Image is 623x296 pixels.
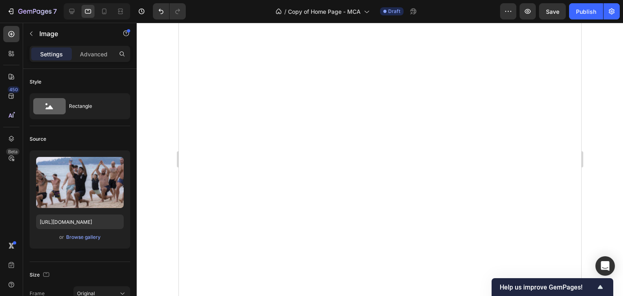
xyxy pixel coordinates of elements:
[153,3,186,19] div: Undo/Redo
[546,8,559,15] span: Save
[66,233,101,241] button: Browse gallery
[284,7,286,16] span: /
[53,6,57,16] p: 7
[569,3,603,19] button: Publish
[30,135,46,143] div: Source
[288,7,361,16] span: Copy of Home Page - MCA
[30,270,51,281] div: Size
[3,3,60,19] button: 7
[36,214,124,229] input: https://example.com/image.jpg
[39,29,108,39] p: Image
[179,23,581,296] iframe: Design area
[6,148,19,155] div: Beta
[66,234,101,241] div: Browse gallery
[80,50,107,58] p: Advanced
[500,283,595,291] span: Help us improve GemPages!
[8,86,19,93] div: 450
[576,7,596,16] div: Publish
[36,157,124,208] img: preview-image
[59,232,64,242] span: or
[539,3,566,19] button: Save
[595,256,615,276] div: Open Intercom Messenger
[30,78,41,86] div: Style
[388,8,400,15] span: Draft
[40,50,63,58] p: Settings
[500,282,605,292] button: Show survey - Help us improve GemPages!
[69,97,118,116] div: Rectangle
